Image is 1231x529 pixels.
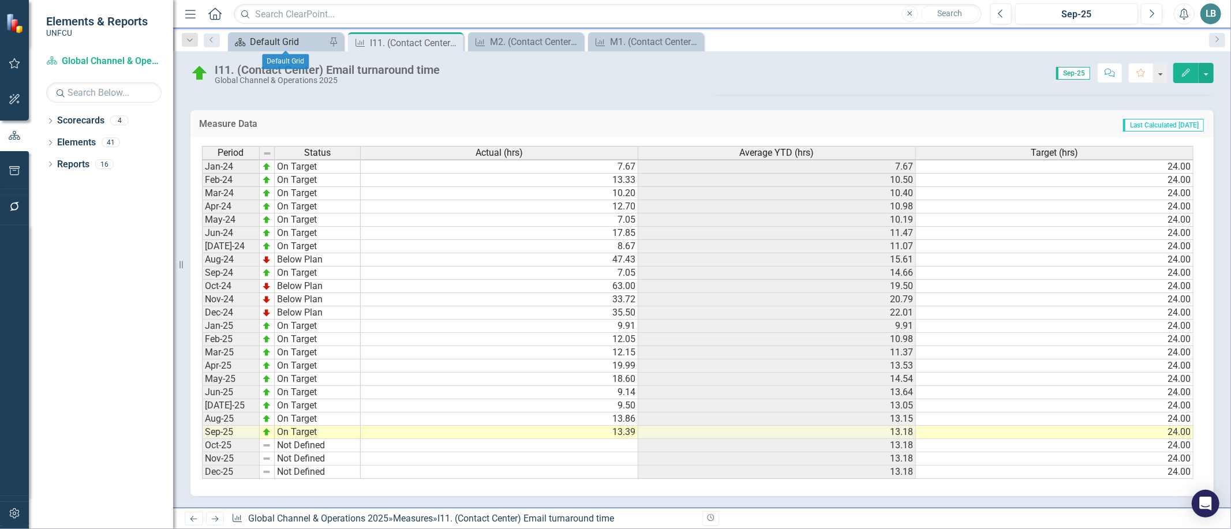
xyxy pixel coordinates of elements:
[262,361,271,370] img: zOikAAAAAElFTkSuQmCC
[916,386,1193,399] td: 24.00
[262,467,271,477] img: 8DAGhfEEPCf229AAAAAElFTkSuQmCC
[262,268,271,277] img: zOikAAAAAElFTkSuQmCC
[361,200,638,213] td: 12.70
[638,359,916,373] td: 13.53
[638,227,916,240] td: 11.47
[361,280,638,293] td: 63.00
[275,346,361,359] td: On Target
[361,426,638,439] td: 13.39
[916,187,1193,200] td: 24.00
[1019,7,1134,21] div: Sep-25
[361,373,638,386] td: 18.60
[202,426,260,439] td: Sep-25
[1200,3,1221,24] div: LB
[916,320,1193,333] td: 24.00
[638,280,916,293] td: 19.50
[638,320,916,333] td: 9.91
[916,200,1193,213] td: 24.00
[610,35,701,49] div: M1. (Contact Center) Average wait time (calls only)
[199,119,617,129] h3: Measure Data
[202,187,260,200] td: Mar-24
[361,293,638,306] td: 33.72
[202,174,260,187] td: Feb-24
[370,36,461,50] div: I11. (Contact Center) Email turnaround time
[916,466,1193,479] td: 24.00
[361,187,638,200] td: 10.20
[275,426,361,439] td: On Target
[202,399,260,412] td: [DATE]-25
[202,346,260,359] td: Mar-25
[916,174,1193,187] td: 24.00
[361,399,638,412] td: 9.50
[57,158,89,171] a: Reports
[46,14,148,28] span: Elements & Reports
[202,412,260,426] td: Aug-25
[262,54,309,69] div: Default Grid
[638,213,916,227] td: 10.19
[1123,119,1204,132] span: Last Calculated [DATE]
[57,114,104,127] a: Scorecards
[275,320,361,333] td: On Target
[916,412,1193,426] td: 24.00
[262,162,271,171] img: zOikAAAAAElFTkSuQmCC
[361,346,638,359] td: 12.15
[218,148,244,158] span: Period
[202,253,260,267] td: Aug-24
[361,253,638,267] td: 47.43
[916,373,1193,386] td: 24.00
[1031,148,1078,158] span: Target (hrs)
[361,267,638,280] td: 7.05
[262,242,271,251] img: zOikAAAAAElFTkSuQmCC
[361,227,638,240] td: 17.85
[262,348,271,357] img: zOikAAAAAElFTkSuQmCC
[262,335,271,344] img: zOikAAAAAElFTkSuQmCC
[916,333,1193,346] td: 24.00
[638,333,916,346] td: 10.98
[275,386,361,399] td: On Target
[361,412,638,426] td: 13.86
[361,333,638,346] td: 12.05
[361,359,638,373] td: 19.99
[275,240,361,253] td: On Target
[262,401,271,410] img: zOikAAAAAElFTkSuQmCC
[262,427,271,437] img: zOikAAAAAElFTkSuQmCC
[57,136,96,149] a: Elements
[304,148,331,158] span: Status
[202,359,260,373] td: Apr-25
[275,399,361,412] td: On Target
[638,200,916,213] td: 10.98
[110,116,129,126] div: 4
[202,160,260,174] td: Jan-24
[262,189,271,198] img: zOikAAAAAElFTkSuQmCC
[916,213,1193,227] td: 24.00
[476,148,523,158] span: Actual (hrs)
[916,160,1193,174] td: 24.00
[262,202,271,211] img: zOikAAAAAElFTkSuQmCC
[275,452,361,466] td: Not Defined
[916,267,1193,280] td: 24.00
[361,160,638,174] td: 7.67
[262,374,271,384] img: zOikAAAAAElFTkSuQmCC
[638,240,916,253] td: 11.07
[275,200,361,213] td: On Target
[262,215,271,224] img: zOikAAAAAElFTkSuQmCC
[262,228,271,238] img: zOikAAAAAElFTkSuQmCC
[916,280,1193,293] td: 24.00
[916,293,1193,306] td: 24.00
[262,414,271,423] img: zOikAAAAAElFTkSuQmCC
[248,513,388,524] a: Global Channel & Operations 2025
[262,282,271,291] img: TnMDeAgwAPMxUmUi88jYAAAAAElFTkSuQmCC
[262,308,271,317] img: TnMDeAgwAPMxUmUi88jYAAAAAElFTkSuQmCC
[46,28,148,37] small: UNFCU
[916,452,1193,466] td: 24.00
[202,386,260,399] td: Jun-25
[916,399,1193,412] td: 24.00
[275,227,361,240] td: On Target
[638,426,916,439] td: 13.18
[275,187,361,200] td: On Target
[916,240,1193,253] td: 24.00
[1192,490,1219,517] div: Open Intercom Messenger
[361,240,638,253] td: 8.67
[275,160,361,174] td: On Target
[202,240,260,253] td: [DATE]-24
